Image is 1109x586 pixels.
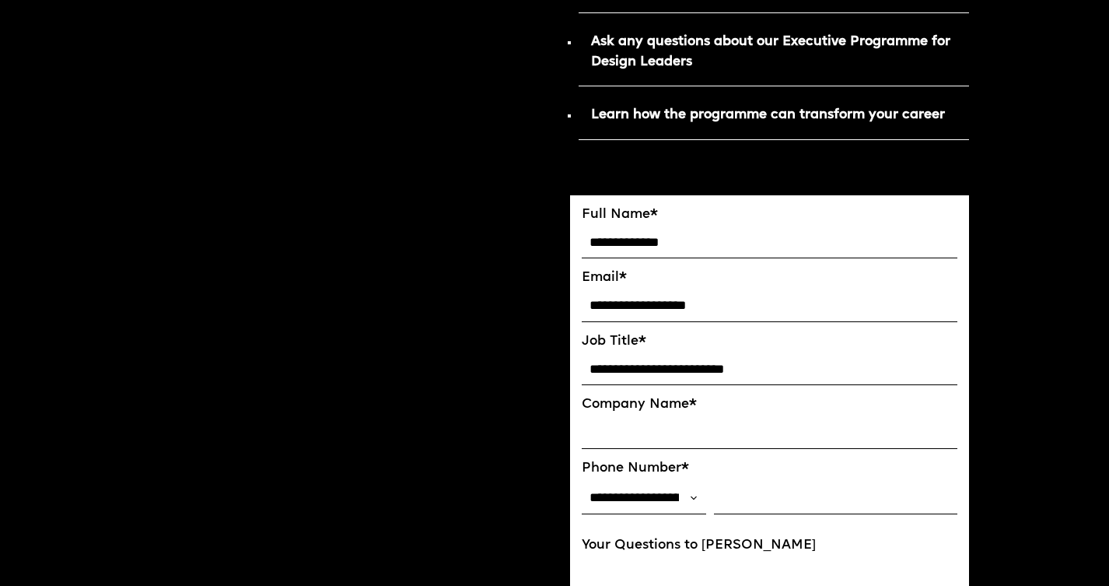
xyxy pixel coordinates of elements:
[582,334,957,350] label: Job Title
[591,35,950,68] strong: Ask any questions about our Executive Programme for Design Leaders
[582,538,957,554] label: Your Questions to [PERSON_NAME]
[582,207,957,223] label: Full Name
[582,270,957,286] label: Email
[591,108,945,121] strong: Learn how the programme can transform your career
[582,461,957,477] label: Phone Number
[582,397,957,413] label: Company Name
